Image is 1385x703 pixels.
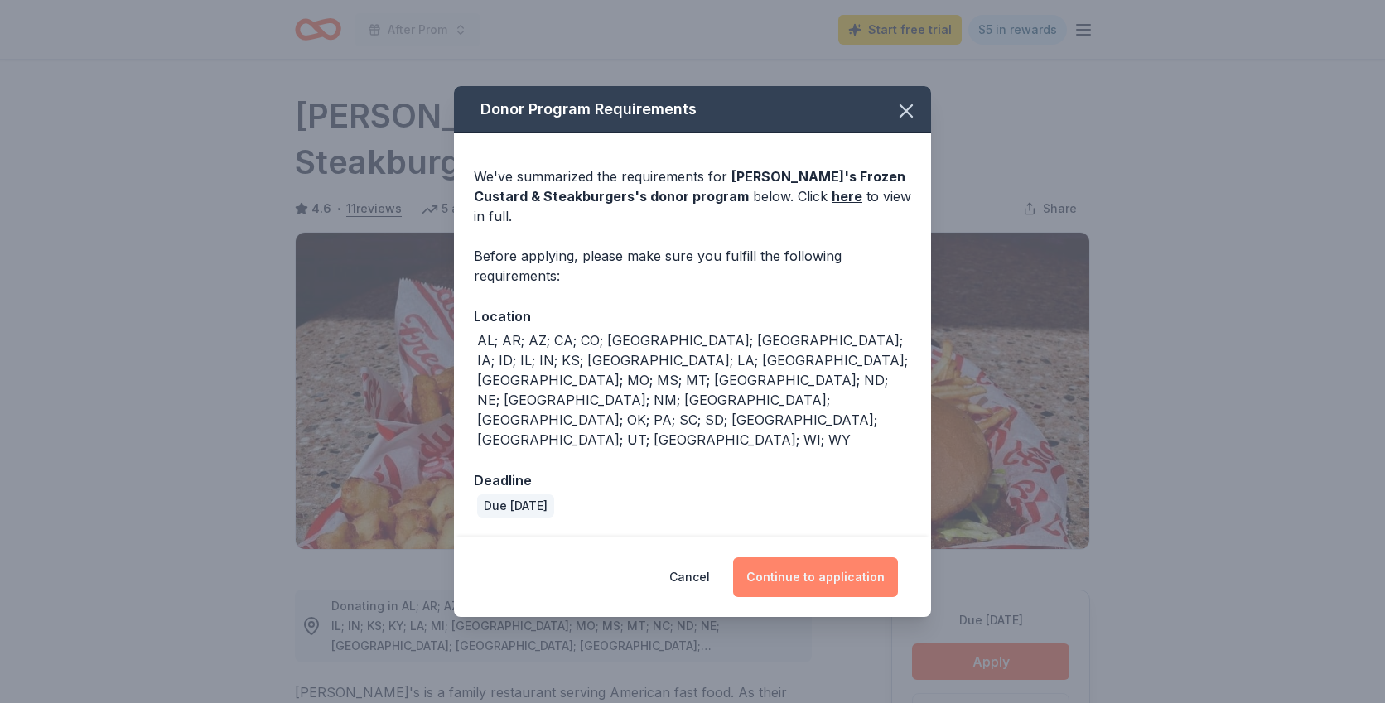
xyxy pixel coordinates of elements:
a: here [832,186,862,206]
div: Due [DATE] [477,494,554,518]
div: Location [474,306,911,327]
div: Before applying, please make sure you fulfill the following requirements: [474,246,911,286]
button: Cancel [669,557,710,597]
div: Donor Program Requirements [454,86,931,133]
button: Continue to application [733,557,898,597]
div: We've summarized the requirements for below. Click to view in full. [474,166,911,226]
div: AL; AR; AZ; CA; CO; [GEOGRAPHIC_DATA]; [GEOGRAPHIC_DATA]; IA; ID; IL; IN; KS; [GEOGRAPHIC_DATA]; ... [477,330,911,450]
div: Deadline [474,469,911,491]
